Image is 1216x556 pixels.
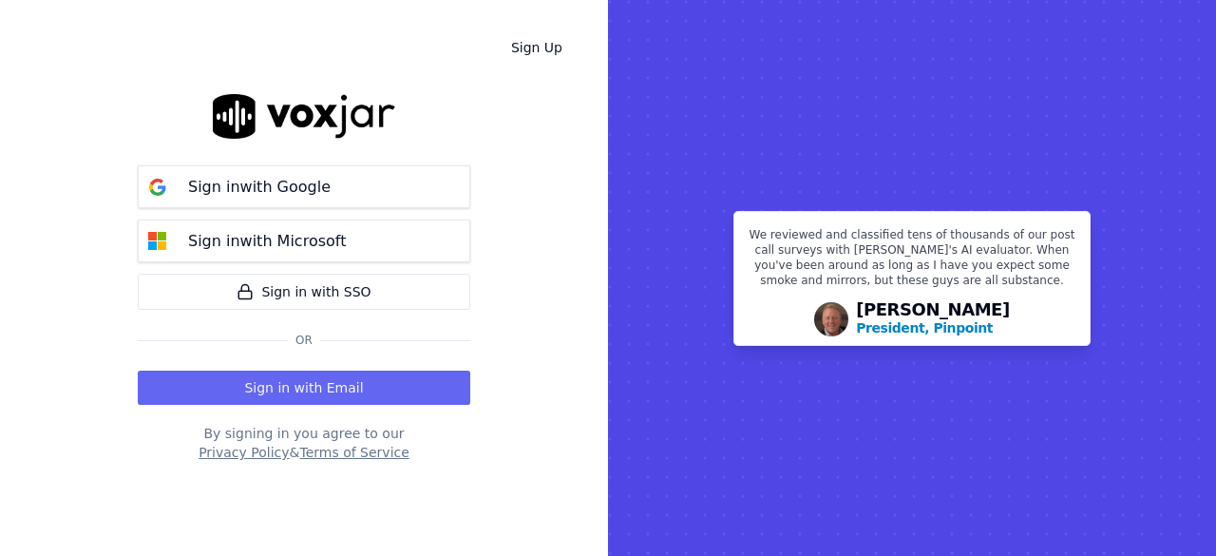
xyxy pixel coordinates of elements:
a: Sign in with SSO [138,274,470,310]
p: Sign in with Microsoft [188,230,346,253]
button: Sign inwith Google [138,165,470,208]
img: logo [213,94,395,139]
button: Privacy Policy [199,443,289,462]
button: Sign inwith Microsoft [138,220,470,262]
img: Avatar [814,302,848,336]
img: microsoft Sign in button [139,222,177,260]
a: Sign Up [496,30,578,65]
div: [PERSON_NAME] [856,301,1010,337]
p: President, Pinpoint [856,318,993,337]
span: Or [288,333,320,348]
button: Terms of Service [299,443,408,462]
p: Sign in with Google [188,176,331,199]
img: google Sign in button [139,168,177,206]
p: We reviewed and classified tens of thousands of our post call surveys with [PERSON_NAME]'s AI eva... [746,227,1078,296]
div: By signing in you agree to our & [138,424,470,462]
button: Sign in with Email [138,371,470,405]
